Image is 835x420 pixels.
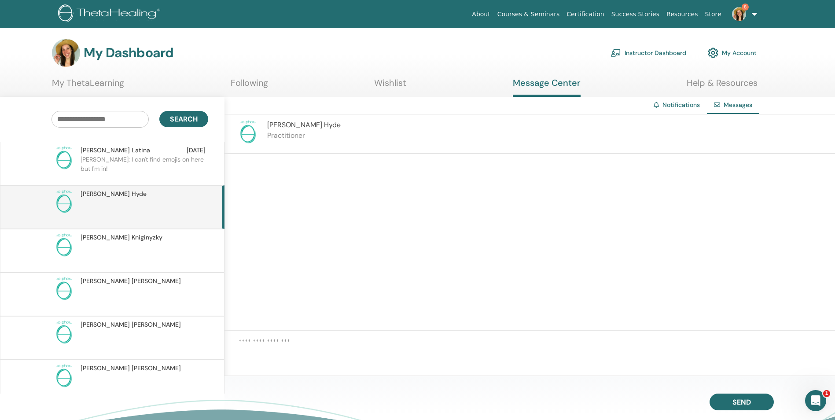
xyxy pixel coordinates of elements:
[805,390,826,411] iframe: Intercom live chat
[187,146,206,155] span: [DATE]
[84,45,173,61] h3: My Dashboard
[468,6,493,22] a: About
[81,189,147,199] span: [PERSON_NAME] Hyde
[81,155,208,181] p: [PERSON_NAME]: I can't find emojis on here but I'm in!
[611,49,621,57] img: chalkboard-teacher.svg
[51,189,76,214] img: no-photo.png
[708,45,718,60] img: cog.svg
[51,364,76,388] img: no-photo.png
[513,77,581,97] a: Message Center
[81,320,181,329] span: [PERSON_NAME] [PERSON_NAME]
[663,6,702,22] a: Resources
[81,146,150,155] span: [PERSON_NAME] Latina
[823,390,830,397] span: 1
[374,77,406,95] a: Wishlist
[732,7,746,21] img: default.jpg
[662,101,700,109] a: Notifications
[51,276,76,301] img: no-photo.png
[235,120,260,144] img: no-photo.png
[81,364,181,373] span: [PERSON_NAME] [PERSON_NAME]
[267,130,341,141] p: Practitioner
[742,4,749,11] span: 8
[708,43,757,63] a: My Account
[494,6,563,22] a: Courses & Seminars
[267,120,341,129] span: [PERSON_NAME] Hyde
[51,146,76,170] img: no-photo.png
[611,43,686,63] a: Instructor Dashboard
[58,4,163,24] img: logo.png
[608,6,663,22] a: Success Stories
[231,77,268,95] a: Following
[81,276,181,286] span: [PERSON_NAME] [PERSON_NAME]
[687,77,758,95] a: Help & Resources
[170,114,198,124] span: Search
[702,6,725,22] a: Store
[710,394,774,410] button: Send
[51,320,76,345] img: no-photo.png
[159,111,208,127] button: Search
[81,233,162,242] span: [PERSON_NAME] Kniginyzky
[724,101,752,109] span: Messages
[52,77,124,95] a: My ThetaLearning
[51,233,76,258] img: no-photo.png
[732,398,751,407] span: Send
[563,6,607,22] a: Certification
[52,39,80,67] img: default.jpg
